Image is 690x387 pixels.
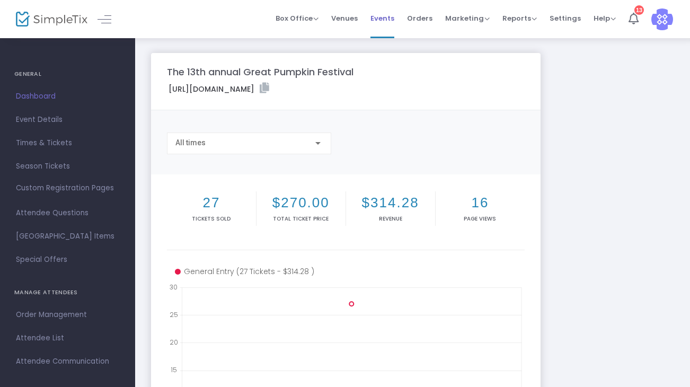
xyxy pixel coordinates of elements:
[331,5,358,32] span: Venues
[16,206,119,220] span: Attendee Questions
[14,64,121,85] h4: GENERAL
[169,195,254,211] h2: 27
[348,195,433,211] h2: $314.28
[167,65,353,79] m-panel-title: The 13th annual Great Pumpkin Festival
[438,195,523,211] h2: 16
[16,160,119,173] span: Season Tickets
[170,283,178,292] text: 30
[16,113,119,127] span: Event Details
[438,215,523,223] p: Page Views
[14,282,121,303] h4: MANAGE ATTENDEES
[259,195,343,211] h2: $270.00
[634,5,644,15] div: 13
[594,13,616,23] span: Help
[170,338,178,347] text: 20
[407,5,432,32] span: Orders
[550,5,581,32] span: Settings
[16,230,119,243] span: [GEOGRAPHIC_DATA] Items
[276,13,319,23] span: Box Office
[16,183,114,193] span: Custom Registration Pages
[502,13,537,23] span: Reports
[169,83,269,95] label: [URL][DOMAIN_NAME]
[16,331,119,345] span: Attendee List
[348,215,433,223] p: Revenue
[171,365,177,374] text: 15
[16,90,119,103] span: Dashboard
[169,215,254,223] p: Tickets sold
[259,215,343,223] p: Total Ticket Price
[370,5,394,32] span: Events
[170,310,178,319] text: 25
[445,13,490,23] span: Marketing
[16,355,119,368] span: Attendee Communication
[175,138,206,147] span: All times
[16,308,119,322] span: Order Management
[16,253,119,267] span: Special Offers
[16,136,119,150] span: Times & Tickets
